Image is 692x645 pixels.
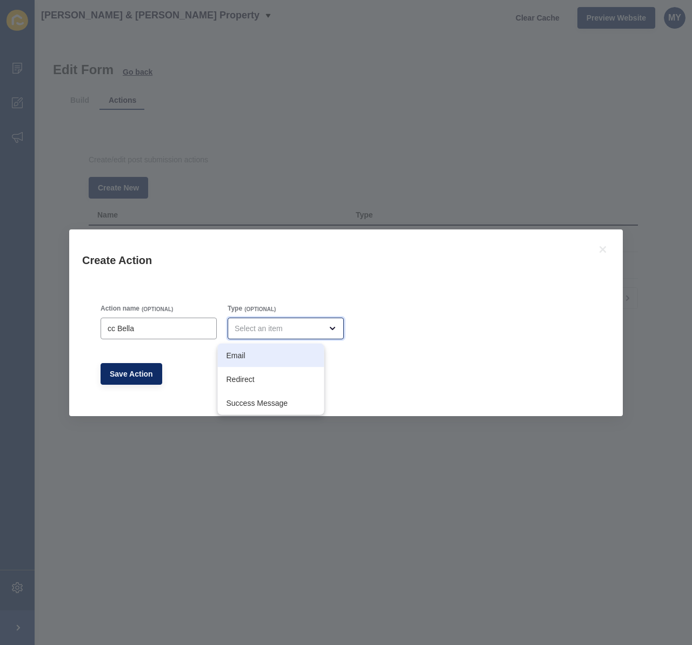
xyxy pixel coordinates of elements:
label: Type [228,304,242,313]
span: Save Action [110,368,153,379]
button: Save Action [101,363,162,385]
span: Email [227,350,316,361]
div: close menu [228,318,344,339]
span: Redirect [227,374,316,385]
label: Action name [101,304,139,313]
span: (OPTIONAL) [142,306,173,313]
span: Success Message [227,398,316,409]
span: (OPTIONAL) [244,306,276,313]
h1: Create Action [82,253,583,267]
